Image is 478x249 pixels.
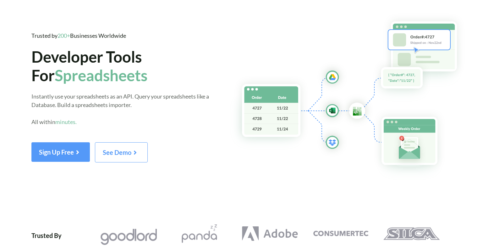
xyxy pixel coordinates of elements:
div: Trusted By [31,224,62,246]
img: Silca Logo [383,224,440,243]
img: Goodlord Logo [100,228,157,246]
button: See Demo [95,142,148,162]
img: Consumertec Logo [312,224,369,243]
span: Instantly use your spreadsheets as an API. Query your spreadsheets like a Database. Build a sprea... [31,93,209,125]
button: Sign Up Free [31,142,90,162]
a: Adobe Logo [234,224,305,243]
span: minutes. [55,118,77,125]
span: Spreadsheets [55,66,147,84]
img: Hero Spreadsheet Flow [229,13,478,180]
a: See Demo [95,151,148,156]
span: 200+ [58,32,70,39]
span: See Demo [103,149,140,156]
a: Consumertec Logo [305,224,376,243]
a: Goodlord Logo [93,224,164,246]
span: Trusted by Businesses Worldwide [31,32,126,39]
a: Pandazzz Logo [164,224,234,243]
img: Adobe Logo [242,224,298,243]
a: Silca Logo [376,224,447,243]
span: Sign Up Free [39,148,82,156]
img: Pandazzz Logo [171,224,228,243]
span: Developer Tools For [31,47,147,84]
